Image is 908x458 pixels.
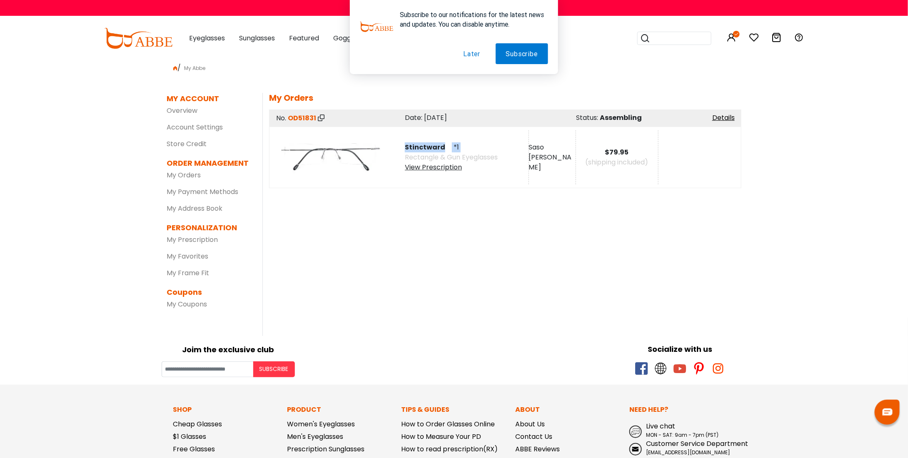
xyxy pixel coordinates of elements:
[712,113,735,122] a: Details
[576,147,658,157] div: $79.95
[655,362,667,375] span: twitter
[629,405,735,415] p: Need Help?
[529,142,576,152] div: Saso
[405,152,498,162] span: Rectangle & Gun Eyeglasses
[401,405,507,415] p: Tips & Guides
[405,142,452,152] span: Stinctward
[287,432,343,441] a: Men's Eyeglasses
[646,449,730,456] span: [EMAIL_ADDRESS][DOMAIN_NAME]
[287,419,355,429] a: Women's Eyeglasses
[576,113,598,122] span: Status:
[167,170,201,180] a: My Orders
[173,405,279,415] p: Shop
[167,139,207,149] a: Store Credit
[515,405,621,415] p: About
[401,444,498,454] a: How to read prescription(RX)
[167,299,207,309] a: My Coupons
[600,113,642,122] span: Assembling
[167,268,209,278] a: My Frame Fit
[496,43,548,64] button: Subscribe
[253,361,295,377] button: Subscribe
[529,152,576,172] div: [PERSON_NAME]
[173,444,215,454] a: Free Glasses
[276,113,286,123] span: No.
[401,432,481,441] a: How to Measure Your PD
[646,439,748,448] span: Customer Service Department
[515,419,545,429] a: About Us
[515,432,552,441] a: Contact Us
[6,342,450,355] div: Joim the exclusive club
[401,419,495,429] a: How to Order Glasses Online
[576,157,658,167] div: (shipping included)
[883,408,893,416] img: chat
[629,421,735,439] a: Live chat MON - SAT: 9am - 7pm (PST)
[287,405,393,415] p: Product
[162,361,253,377] input: Your email
[458,343,902,355] div: Socialize with us
[167,204,222,213] a: My Address Book
[712,362,725,375] span: instagram
[629,439,735,456] a: Customer Service Department [EMAIL_ADDRESS][DOMAIN_NAME]
[173,432,206,441] a: $1 Glasses
[173,419,222,429] a: Cheap Glasses
[453,43,491,64] button: Later
[646,421,675,431] span: Live chat
[167,122,223,132] a: Account Settings
[515,444,560,454] a: ABBE Reviews
[693,362,706,375] span: pinterest
[167,93,219,104] dt: MY ACCOUNT
[405,162,498,172] div: View Prescription
[167,187,238,197] a: My Payment Methods
[167,222,250,233] dt: PERSONALIZATION
[393,10,548,29] div: Subscribe to our notifications for the latest news and updates. You can disable anytime.
[167,106,197,115] a: Overview
[167,286,250,298] dt: Coupons
[167,251,208,261] a: My Favorites
[646,431,718,438] span: MON - SAT: 9am - 7pm (PST)
[287,444,364,454] a: Prescription Sunglasses
[405,113,422,122] span: Date:
[167,157,250,169] dt: ORDER MANAGEMENT
[360,10,393,43] img: notification icon
[277,130,385,184] img: product image
[288,113,316,123] span: OD51831
[636,362,648,375] span: facebook
[167,235,218,244] a: My Prescription
[269,93,741,103] h5: My Orders
[674,362,686,375] span: youtube
[424,113,447,122] span: [DATE]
